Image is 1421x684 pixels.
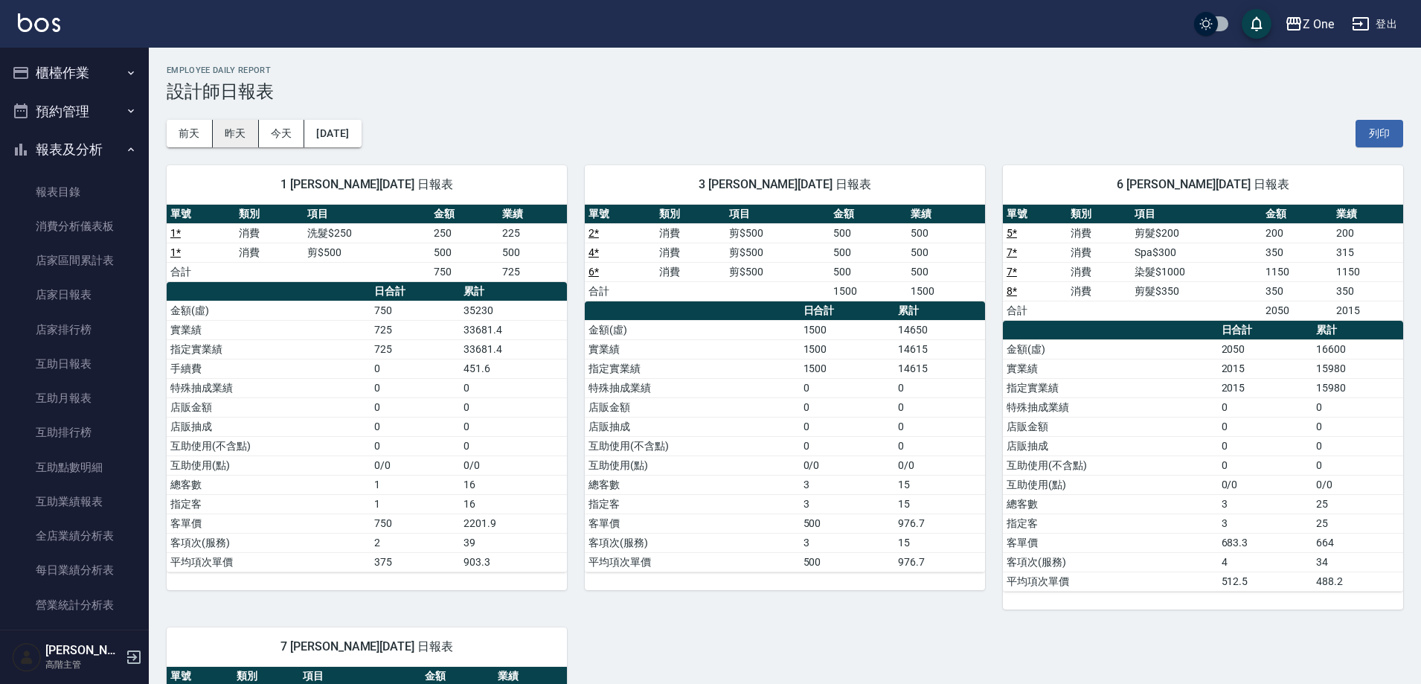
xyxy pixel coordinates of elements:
td: 0 [1312,456,1403,475]
a: 互助點數明細 [6,450,143,485]
a: 互助排行榜 [6,415,143,450]
a: 營業項目月分析表 [6,622,143,656]
table: a dense table [167,205,567,282]
button: 櫃檯作業 [6,54,143,92]
td: 0 [1218,417,1312,436]
td: 500 [498,243,567,262]
a: 消費分析儀表板 [6,209,143,243]
td: 14615 [894,359,985,378]
th: 金額 [430,205,498,224]
td: 451.6 [460,359,567,378]
td: 0 [1312,436,1403,456]
td: 剪$500 [725,262,829,281]
button: Z One [1279,9,1340,39]
button: save [1242,9,1271,39]
td: 34 [1312,552,1403,572]
td: 2050 [1218,339,1312,359]
td: 金額(虛) [585,320,800,339]
td: 1150 [1262,262,1332,281]
td: 725 [498,262,567,281]
div: Z One [1303,15,1334,33]
button: [DATE] [304,120,361,147]
a: 互助月報表 [6,381,143,415]
td: 903.3 [460,552,567,572]
td: 225 [498,223,567,243]
th: 日合計 [371,282,461,301]
td: 特殊抽成業績 [167,378,371,397]
td: 客項次(服務) [167,533,371,552]
td: 16600 [1312,339,1403,359]
td: 3 [800,475,894,494]
td: 976.7 [894,514,985,533]
td: 指定客 [167,494,371,514]
td: 500 [800,552,894,572]
td: 350 [1262,243,1332,262]
td: 0/0 [894,456,985,475]
td: 250 [430,223,498,243]
td: 0 [371,359,461,378]
td: 725 [371,320,461,339]
td: 35230 [460,301,567,320]
td: 客單價 [167,514,371,533]
td: 互助使用(點) [167,456,371,475]
td: 3 [1218,494,1312,514]
td: 0/0 [1312,475,1403,494]
th: 項目 [304,205,429,224]
td: 1500 [800,320,894,339]
td: 店販抽成 [167,417,371,436]
td: 剪$500 [304,243,429,262]
td: 互助使用(點) [1003,475,1218,494]
td: 指定實業績 [167,339,371,359]
img: Person [12,642,42,672]
td: 350 [1332,281,1403,301]
td: 特殊抽成業績 [585,378,800,397]
th: 業績 [907,205,985,224]
td: 500 [830,262,908,281]
span: 7 [PERSON_NAME][DATE] 日報表 [185,639,549,654]
td: 合計 [585,281,655,301]
td: 店販抽成 [1003,436,1218,456]
td: 總客數 [585,475,800,494]
button: 列印 [1356,120,1403,147]
td: 1 [371,494,461,514]
td: 1500 [907,281,985,301]
td: 683.3 [1218,533,1312,552]
td: 15 [894,494,985,514]
h5: [PERSON_NAME] [45,643,121,658]
button: 前天 [167,120,213,147]
td: 0/0 [371,456,461,475]
td: 2201.9 [460,514,567,533]
td: 16 [460,475,567,494]
td: 實業績 [585,339,800,359]
td: 0 [460,436,567,456]
th: 項目 [1131,205,1262,224]
td: 0/0 [1218,475,1312,494]
td: 500 [830,243,908,262]
span: 1 [PERSON_NAME][DATE] 日報表 [185,177,549,192]
td: 4 [1218,552,1312,572]
td: 0 [1218,436,1312,456]
img: Logo [18,13,60,32]
td: 手續費 [167,359,371,378]
td: 25 [1312,494,1403,514]
td: 0 [894,397,985,417]
td: 總客數 [1003,494,1218,514]
td: 0 [1218,456,1312,475]
td: 500 [430,243,498,262]
th: 業績 [498,205,567,224]
td: 500 [800,514,894,533]
td: 店販抽成 [585,417,800,436]
td: 750 [430,262,498,281]
td: 15980 [1312,378,1403,397]
th: 累計 [1312,321,1403,340]
td: 消費 [655,243,726,262]
td: 750 [371,301,461,320]
button: 今天 [259,120,305,147]
td: 平均項次單價 [1003,572,1218,591]
td: 指定客 [1003,514,1218,533]
th: 日合計 [800,301,894,321]
td: 剪$500 [725,223,829,243]
button: 預約管理 [6,92,143,131]
td: 0 [800,417,894,436]
td: 金額(虛) [167,301,371,320]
